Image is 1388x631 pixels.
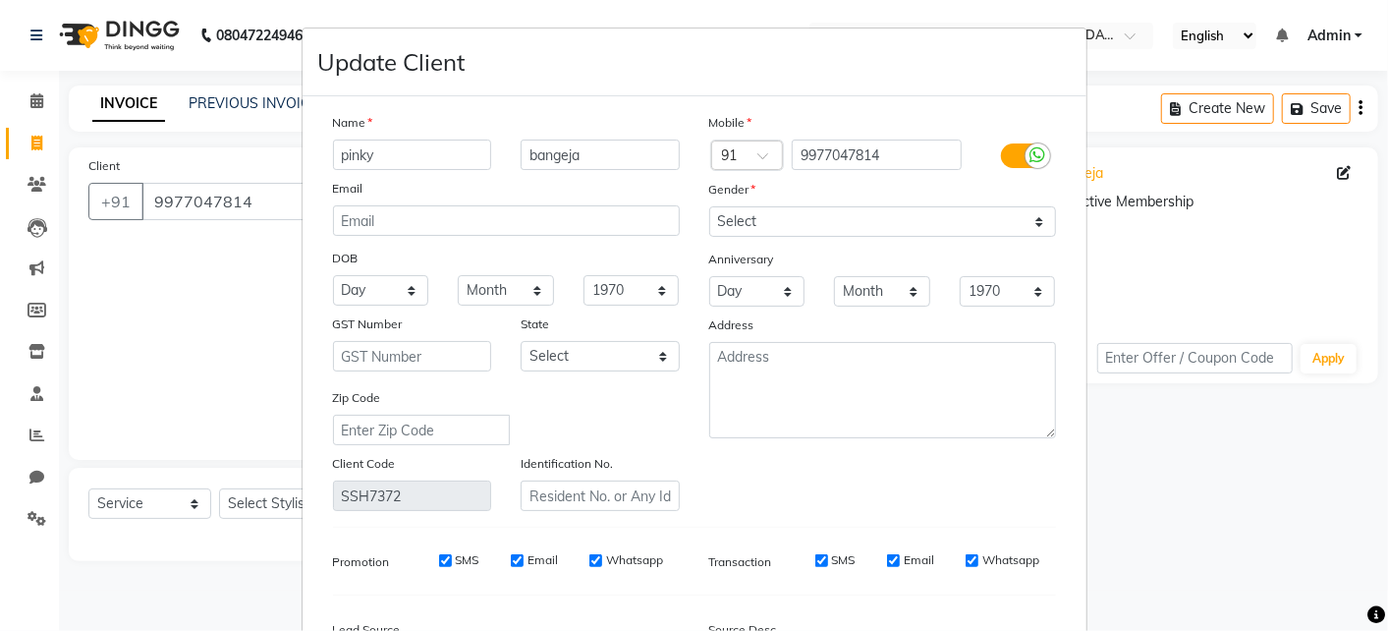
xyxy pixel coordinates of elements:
label: SMS [832,551,856,569]
label: Client Code [333,455,396,473]
input: First Name [333,140,492,170]
label: Whatsapp [982,551,1039,569]
input: Last Name [521,140,680,170]
label: Identification No. [521,455,613,473]
label: Mobile [709,114,752,132]
h4: Update Client [318,44,466,80]
label: Name [333,114,373,132]
label: GST Number [333,315,403,333]
label: Transaction [709,553,772,571]
label: SMS [456,551,479,569]
input: Mobile [792,140,962,170]
label: Promotion [333,553,390,571]
label: Address [709,316,754,334]
input: Enter Zip Code [333,415,510,445]
label: Whatsapp [606,551,663,569]
input: Email [333,205,680,236]
label: DOB [333,250,359,267]
label: Email [904,551,934,569]
label: Gender [709,181,756,199]
label: State [521,315,549,333]
label: Anniversary [709,251,774,268]
input: GST Number [333,341,492,372]
input: Resident No. or Any Id [521,481,680,511]
input: Client Code [333,481,492,511]
label: Email [527,551,558,569]
label: Zip Code [333,389,381,407]
label: Email [333,180,363,198]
